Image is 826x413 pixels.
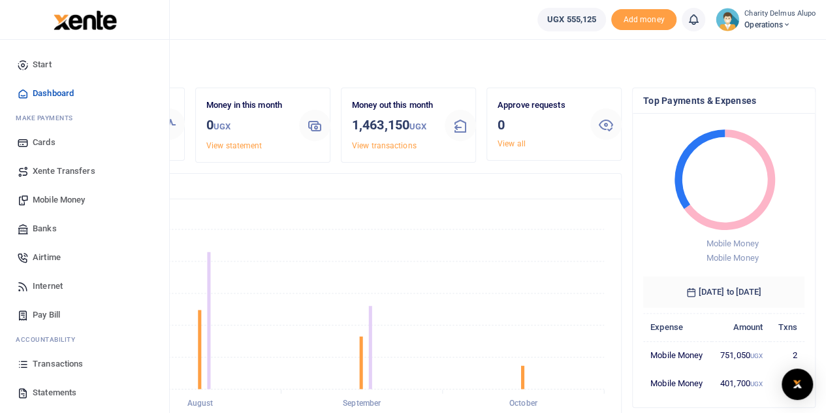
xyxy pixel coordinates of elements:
[206,141,262,150] a: View statement
[22,113,73,123] span: ake Payments
[10,378,159,407] a: Statements
[643,276,804,308] h6: [DATE] to [DATE]
[716,8,739,31] img: profile-user
[33,58,52,71] span: Start
[352,99,434,112] p: Money out this month
[33,357,83,371] span: Transactions
[33,222,57,235] span: Banks
[33,386,76,399] span: Statements
[498,99,580,112] p: Approve requests
[498,115,580,135] h3: 0
[33,193,85,206] span: Mobile Money
[10,108,159,128] li: M
[643,341,712,369] td: Mobile Money
[187,399,214,408] tspan: August
[744,19,816,31] span: Operations
[33,87,74,100] span: Dashboard
[352,115,434,137] h3: 1,463,150
[10,79,159,108] a: Dashboard
[770,369,804,397] td: 1
[206,99,289,112] p: Money in this month
[33,280,63,293] span: Internet
[643,313,712,341] th: Expense
[54,10,117,30] img: logo-large
[61,179,611,193] h4: Transactions Overview
[611,9,676,31] li: Toup your wallet
[643,369,712,397] td: Mobile Money
[50,56,816,71] h4: Hello Charity
[712,313,770,341] th: Amount
[706,239,758,248] span: Mobile Money
[33,308,60,322] span: Pay Bill
[782,369,813,400] div: Open Intercom Messenger
[498,139,526,148] a: View all
[10,329,159,350] li: Ac
[770,313,804,341] th: Txns
[770,341,804,369] td: 2
[611,9,676,31] span: Add money
[214,122,230,131] small: UGX
[206,115,289,137] h3: 0
[10,350,159,378] a: Transactions
[706,253,758,263] span: Mobile Money
[547,13,596,26] span: UGX 555,125
[712,341,770,369] td: 751,050
[744,8,816,20] small: Charity Delmus Alupo
[10,50,159,79] a: Start
[10,272,159,301] a: Internet
[10,243,159,272] a: Airtime
[352,141,417,150] a: View transactions
[25,335,75,344] span: countability
[750,352,763,359] small: UGX
[643,93,804,108] h4: Top Payments & Expenses
[33,251,61,264] span: Airtime
[537,8,606,31] a: UGX 555,125
[10,157,159,186] a: Xente Transfers
[10,128,159,157] a: Cards
[33,165,95,178] span: Xente Transfers
[611,14,676,24] a: Add money
[10,186,159,214] a: Mobile Money
[52,14,117,24] a: logo-small logo-large logo-large
[716,8,816,31] a: profile-user Charity Delmus Alupo Operations
[10,214,159,243] a: Banks
[532,8,611,31] li: Wallet ballance
[750,380,763,388] small: UGX
[33,136,56,149] span: Cards
[712,369,770,397] td: 401,700
[10,301,159,329] a: Pay Bill
[409,122,426,131] small: UGX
